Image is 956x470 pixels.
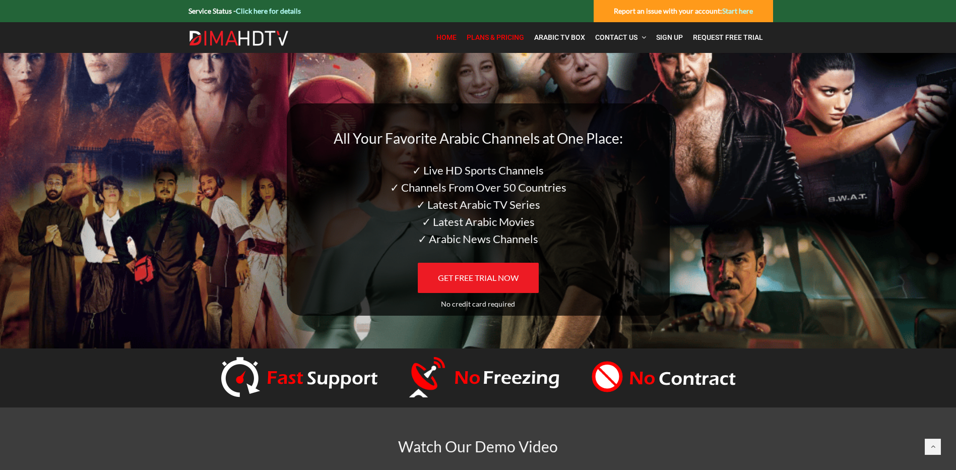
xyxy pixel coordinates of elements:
span: Request Free Trial [693,33,763,41]
img: Dima HDTV [188,30,289,46]
a: Contact Us [590,27,651,48]
a: Home [431,27,462,48]
a: Request Free Trial [688,27,768,48]
span: ✓ Live HD Sports Channels [412,163,544,177]
span: Contact Us [595,33,638,41]
strong: Service Status - [188,7,301,15]
span: ✓ Channels From Over 50 Countries [390,181,566,194]
span: Home [436,33,457,41]
span: ✓ Arabic News Channels [418,232,538,246]
span: Plans & Pricing [467,33,524,41]
a: Plans & Pricing [462,27,529,48]
a: Back to top [925,439,941,455]
strong: Report an issue with your account: [614,7,753,15]
a: Sign Up [651,27,688,48]
a: Start here [722,7,753,15]
span: All Your Favorite Arabic Channels at One Place: [334,130,623,147]
span: Arabic TV Box [534,33,585,41]
span: ✓ Latest Arabic Movies [422,215,535,228]
a: Arabic TV Box [529,27,590,48]
span: GET FREE TRIAL NOW [438,273,519,282]
span: Sign Up [656,33,683,41]
span: ✓ Latest Arabic TV Series [416,198,540,211]
span: No credit card required [441,300,515,308]
span: Watch Our Demo Video [398,437,558,455]
a: GET FREE TRIAL NOW [418,263,539,293]
a: Click here for details [236,7,301,15]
